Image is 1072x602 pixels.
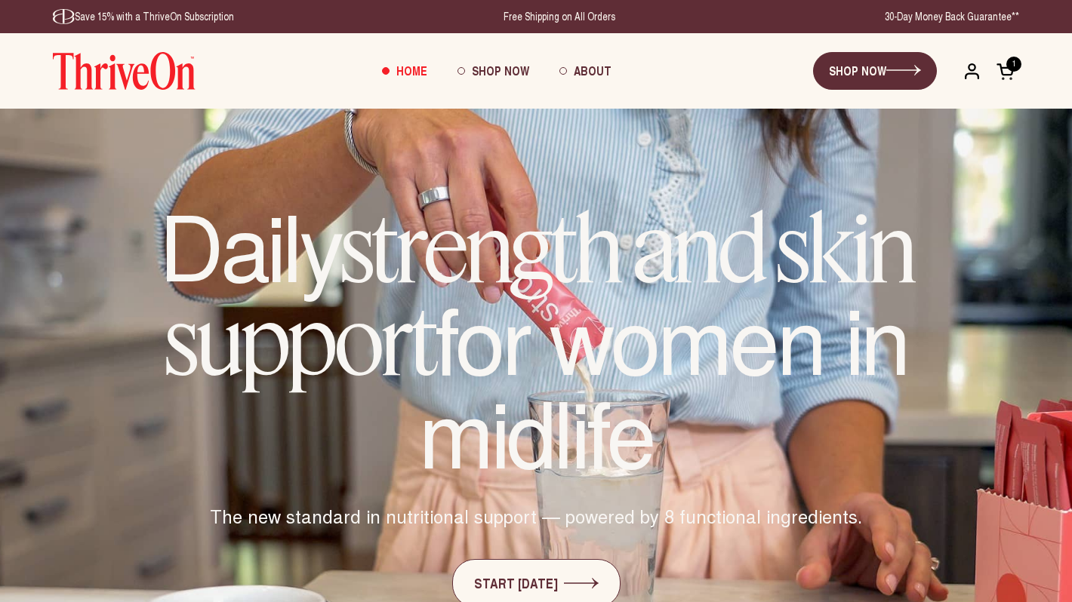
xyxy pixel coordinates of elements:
[53,9,234,24] p: Save 15% with a ThriveOn Subscription
[83,199,989,473] h1: Daily for women in midlife
[210,503,862,529] span: The new standard in nutritional support — powered by 8 functional ingredients.
[472,62,529,79] span: Shop Now
[574,62,611,79] span: About
[367,51,442,91] a: Home
[442,51,544,91] a: Shop Now
[885,9,1019,24] p: 30-Day Money Back Guarantee**
[165,191,914,398] em: strength and skin support
[396,62,427,79] span: Home
[813,52,937,90] a: SHOP NOW
[504,9,615,24] p: Free Shipping on All Orders
[544,51,627,91] a: About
